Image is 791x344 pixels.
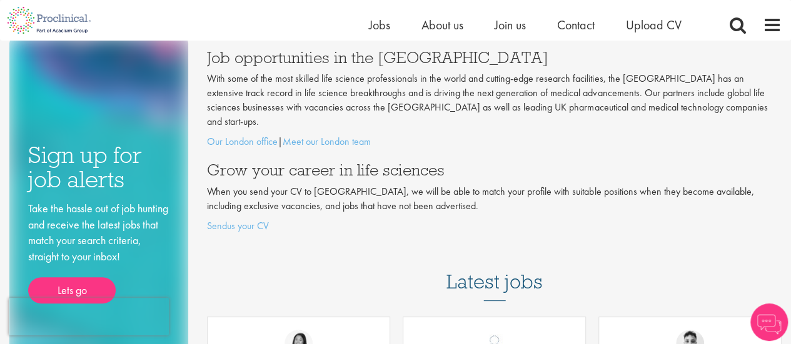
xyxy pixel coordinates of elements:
iframe: reCAPTCHA [9,298,169,335]
a: Upload CV [626,17,682,33]
h3: Job opportunities in the [GEOGRAPHIC_DATA] [207,49,782,66]
p: With some of the most skilled life science professionals in the world and cutting-edge research f... [207,72,782,129]
h3: Sign up for job alerts [28,143,169,191]
a: Lets go [28,277,116,303]
div: Take the hassle out of job hunting and receive the latest jobs that match your search criteria, s... [28,200,169,303]
a: Sendus your CV [207,219,269,232]
a: Jobs [369,17,390,33]
img: Chatbot [750,303,788,341]
a: Our London office [207,135,278,148]
a: Join us [495,17,526,33]
a: Meet our London team [283,135,371,148]
h3: Grow your career in life sciences [207,162,782,178]
p: When you send your CV to [GEOGRAPHIC_DATA], we will be able to match your profile with suitable p... [207,185,782,214]
h3: Latest jobs [446,240,543,301]
p: | [207,135,782,149]
a: About us [421,17,463,33]
a: Contact [557,17,595,33]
